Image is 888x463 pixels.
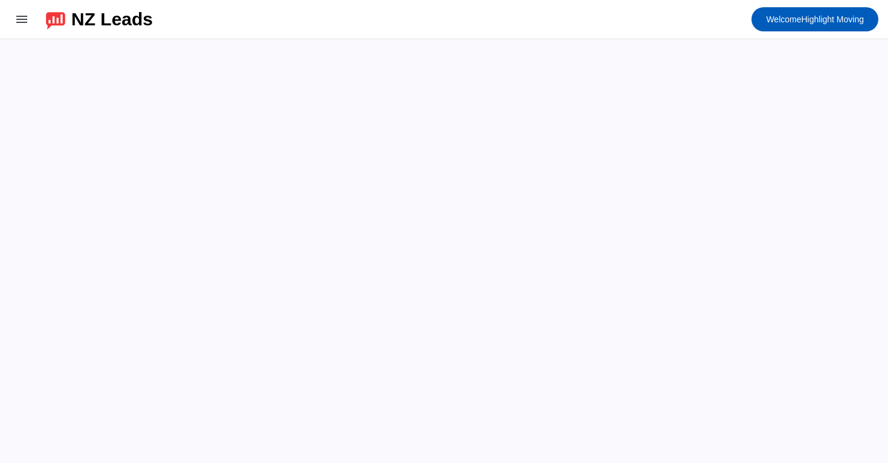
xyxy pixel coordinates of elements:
span: Welcome [766,14,801,24]
mat-icon: menu [14,12,29,27]
div: NZ Leads [71,11,153,28]
img: logo [46,9,65,30]
span: Highlight Moving [766,11,864,28]
button: WelcomeHighlight Moving [751,7,878,31]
